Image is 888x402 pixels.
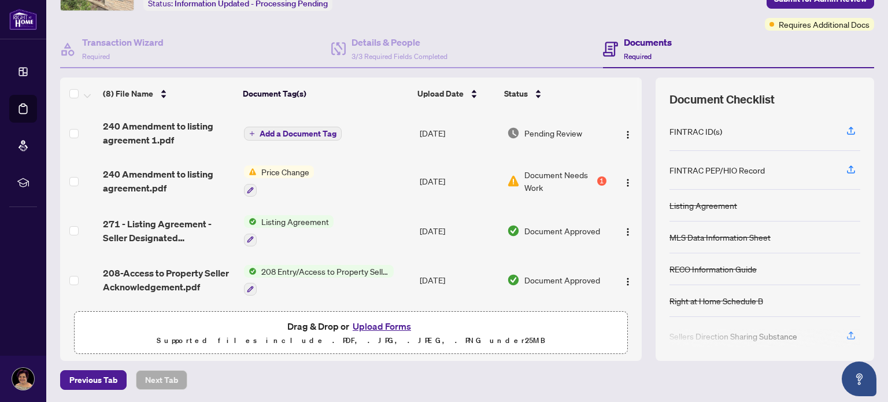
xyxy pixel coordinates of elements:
button: Add a Document Tag [244,127,342,141]
th: Status [499,78,608,110]
img: logo [9,9,37,30]
img: Document Status [507,274,520,286]
button: Status IconListing Agreement [244,215,334,246]
button: Upload Forms [349,319,415,334]
span: Drag & Drop or [287,319,415,334]
div: Listing Agreement [669,199,737,212]
button: Logo [619,222,637,240]
div: FINTRAC PEP/HIO Record [669,164,765,176]
div: FINTRAC ID(s) [669,125,722,138]
img: Document Status [507,127,520,139]
th: Upload Date [413,78,499,110]
div: RECO Information Guide [669,263,757,275]
span: Document Checklist [669,91,775,108]
span: Price Change [257,165,314,178]
span: Requires Additional Docs [779,18,869,31]
th: Document Tag(s) [238,78,413,110]
span: Document Approved [524,224,600,237]
img: Logo [623,178,632,187]
span: Required [624,52,652,61]
span: Document Needs Work [524,168,595,194]
img: Logo [623,227,632,237]
td: [DATE] [415,256,502,305]
p: Supported files include .PDF, .JPG, .JPEG, .PNG under 25 MB [82,334,620,348]
button: Logo [619,124,637,142]
td: [DATE] [415,305,502,355]
span: 271 - Listing Agreement - Seller Designated Representation Agreement - Authority to Offer .pdf [103,217,234,245]
span: Previous Tab [69,371,117,389]
span: Required [82,52,110,61]
td: [DATE] [415,110,502,156]
h4: Transaction Wizard [82,35,164,49]
button: Open asap [842,362,876,396]
span: 208-Access to Property Seller Acknowledgement.pdf [103,266,234,294]
h4: Documents [624,35,672,49]
th: (8) File Name [98,78,238,110]
span: (8) File Name [103,87,153,100]
td: [DATE] [415,156,502,206]
span: Pending Review [524,127,582,139]
span: Drag & Drop orUpload FormsSupported files include .PDF, .JPG, .JPEG, .PNG under25MB [75,312,627,355]
img: Status Icon [244,165,257,178]
button: Logo [619,172,637,190]
button: Status IconPrice Change [244,165,314,197]
span: Status [504,87,528,100]
div: 1 [597,176,606,186]
img: Profile Icon [12,368,34,390]
button: Next Tab [136,370,187,390]
td: [DATE] [415,206,502,256]
h4: Details & People [351,35,447,49]
img: Status Icon [244,265,257,278]
button: Logo [619,271,637,289]
span: Listing Agreement [257,215,334,228]
div: MLS Data Information Sheet [669,231,771,244]
span: 240 Amendment to listing agreement 1.pdf [103,119,234,147]
img: Logo [623,130,632,139]
img: Logo [623,277,632,286]
button: Add a Document Tag [244,126,342,141]
span: 240 Amendment to listing agreement.pdf [103,167,234,195]
span: 208 Entry/Access to Property Seller Acknowledgement [257,265,394,278]
img: Document Status [507,224,520,237]
span: Upload Date [417,87,464,100]
img: Status Icon [244,215,257,228]
span: Add a Document Tag [260,130,336,138]
button: Previous Tab [60,370,127,390]
div: Right at Home Schedule B [669,294,763,307]
span: Document Approved [524,274,600,286]
span: 3/3 Required Fields Completed [351,52,447,61]
button: Status Icon208 Entry/Access to Property Seller Acknowledgement [244,265,394,296]
img: Document Status [507,175,520,187]
span: plus [249,131,255,137]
